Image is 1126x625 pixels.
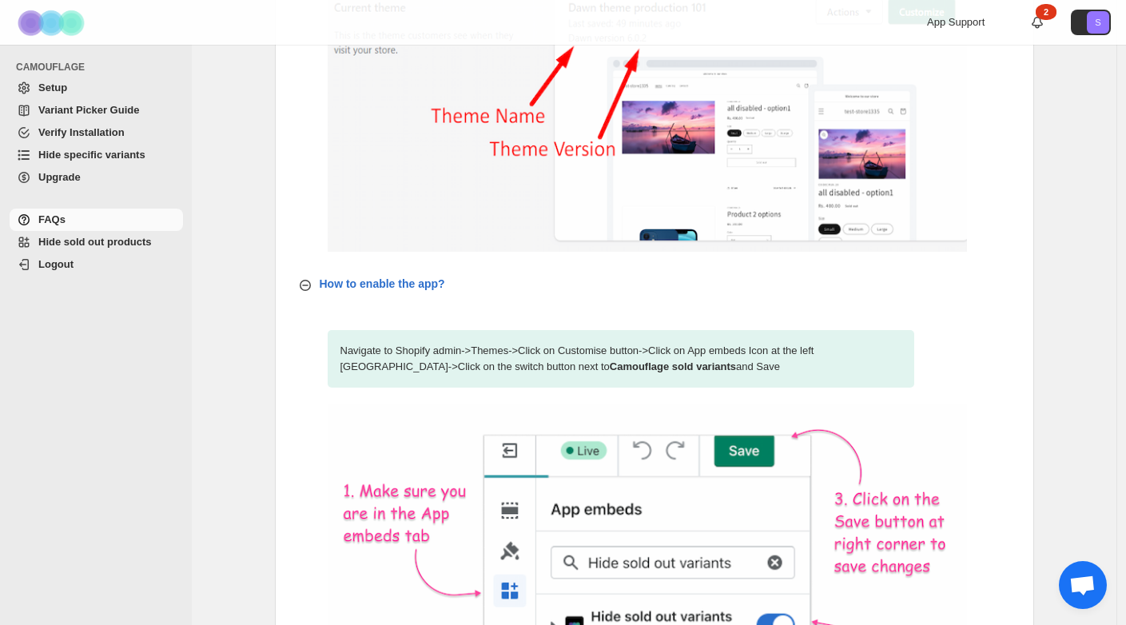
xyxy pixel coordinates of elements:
[38,171,81,183] span: Upgrade
[927,16,985,28] span: App Support
[10,253,183,276] a: Logout
[610,360,736,372] strong: Camouflage sold variants
[10,209,183,231] a: FAQs
[320,276,445,292] p: How to enable the app?
[1087,11,1109,34] span: Avatar with initials S
[10,144,183,166] a: Hide specific variants
[1059,561,1107,609] a: Open chat
[288,269,1021,298] button: How to enable the app?
[10,121,183,144] a: Verify Installation
[1029,14,1045,30] a: 2
[10,166,183,189] a: Upgrade
[1071,10,1111,35] button: Avatar with initials S
[328,330,914,388] p: Navigate to Shopify admin -> Themes -> Click on Customise button -> Click on App embeds Icon at t...
[13,1,93,45] img: Camouflage
[38,213,66,225] span: FAQs
[1036,4,1056,20] div: 2
[38,258,74,270] span: Logout
[1095,18,1100,27] text: S
[10,77,183,99] a: Setup
[16,61,184,74] span: CAMOUFLAGE
[38,149,145,161] span: Hide specific variants
[10,231,183,253] a: Hide sold out products
[38,236,152,248] span: Hide sold out products
[10,99,183,121] a: Variant Picker Guide
[38,126,125,138] span: Verify Installation
[38,82,67,94] span: Setup
[38,104,139,116] span: Variant Picker Guide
